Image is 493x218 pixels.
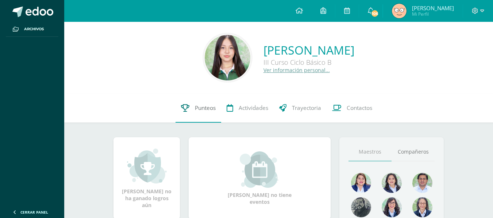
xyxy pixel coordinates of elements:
a: Contactos [327,94,378,123]
a: Trayectoria [274,94,327,123]
img: b1da893d1b21f2b9f45fcdf5240f8abd.png [382,197,402,217]
span: Archivos [24,26,44,32]
img: 4179e05c207095638826b52d0d6e7b97.png [351,197,371,217]
a: Maestros [348,143,392,161]
img: 45e5189d4be9c73150df86acb3c68ab9.png [382,173,402,193]
img: 135afc2e3c36cc19cf7f4a6ffd4441d1.png [351,173,371,193]
span: 106 [371,9,379,17]
a: Ver información personal... [263,67,330,74]
img: 534664ee60f520b42d8813f001d89cd9.png [392,4,407,18]
img: achievement_small.png [127,148,167,184]
a: Compañeros [392,143,435,161]
div: [PERSON_NAME] no tiene eventos [223,151,296,205]
img: 11dfcd1e79fe03da27e1f72875a9533c.png [205,35,250,80]
img: event_small.png [240,151,280,188]
span: Actividades [239,104,268,112]
a: [PERSON_NAME] [263,42,354,58]
span: Contactos [347,104,372,112]
div: [PERSON_NAME] no ha ganado logros aún [121,148,173,209]
span: Cerrar panel [20,210,48,215]
span: Trayectoria [292,104,321,112]
div: III Curso Ciclo Básico B [263,58,354,67]
img: 1e7bfa517bf798cc96a9d855bf172288.png [412,173,432,193]
a: Actividades [221,94,274,123]
span: Mi Perfil [412,11,454,17]
span: [PERSON_NAME] [412,4,454,12]
a: Archivos [6,22,58,37]
img: 68491b968eaf45af92dd3338bd9092c6.png [412,197,432,217]
span: Punteos [195,104,216,112]
a: Punteos [176,94,221,123]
